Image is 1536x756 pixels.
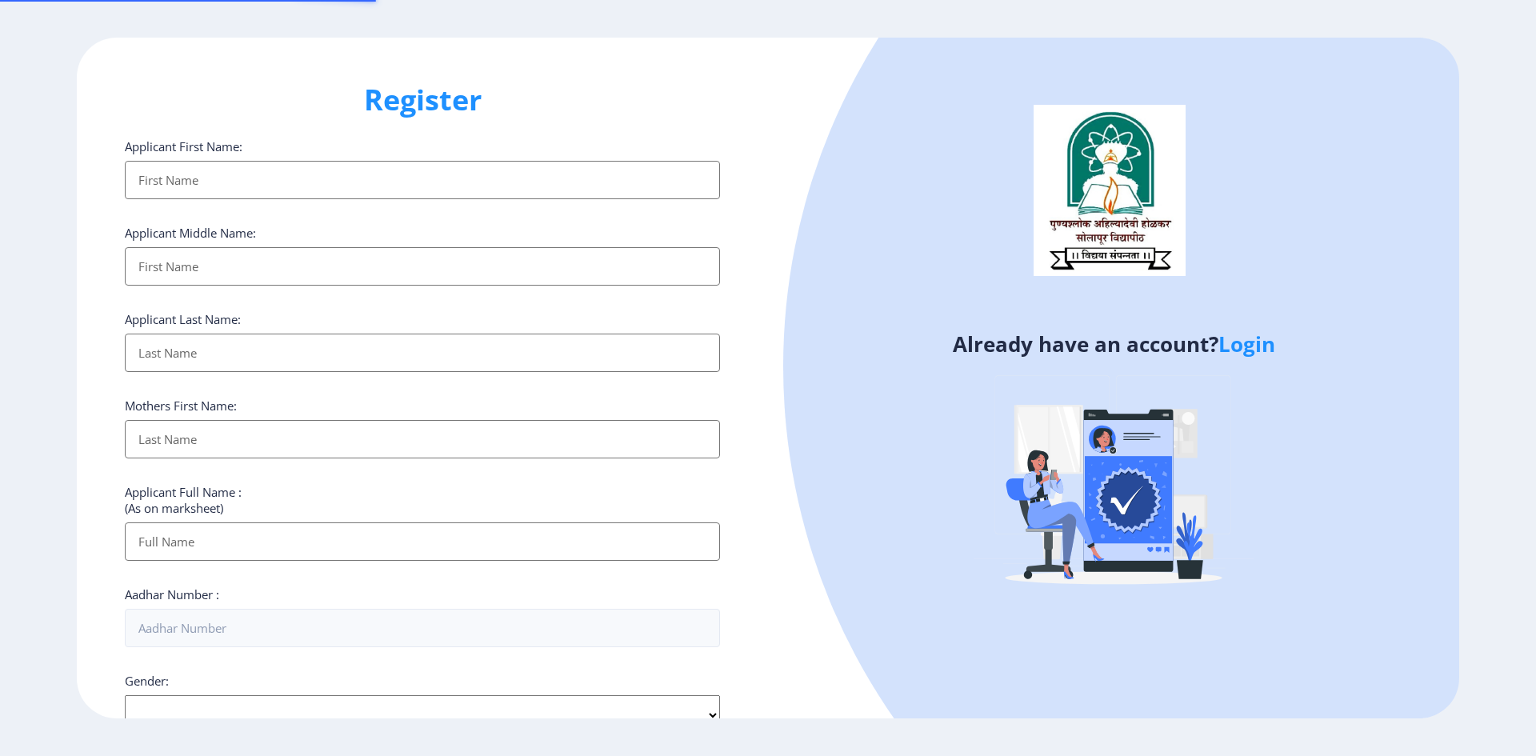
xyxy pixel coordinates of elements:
img: Verified-rafiki.svg [974,345,1254,625]
label: Applicant Full Name : (As on marksheet) [125,484,242,516]
input: Last Name [125,334,720,372]
label: Gender: [125,673,169,689]
a: Login [1218,330,1275,358]
label: Applicant Last Name: [125,311,241,327]
label: Applicant First Name: [125,138,242,154]
input: Last Name [125,420,720,458]
h4: Already have an account? [780,331,1447,357]
input: First Name [125,161,720,199]
img: logo [1034,105,1186,276]
h1: Register [125,81,720,119]
input: Aadhar Number [125,609,720,647]
input: Full Name [125,522,720,561]
label: Applicant Middle Name: [125,225,256,241]
label: Mothers First Name: [125,398,237,414]
label: Aadhar Number : [125,586,219,602]
input: First Name [125,247,720,286]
